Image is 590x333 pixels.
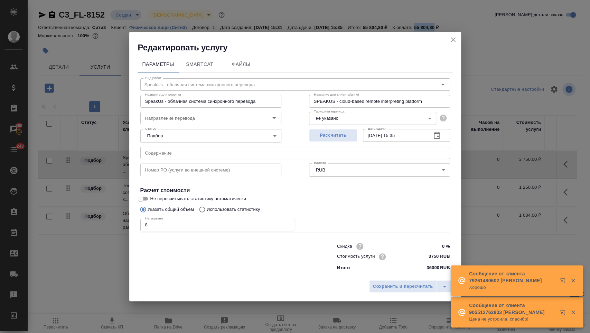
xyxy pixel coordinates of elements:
[183,60,216,69] span: SmartCat
[314,115,340,121] button: не указано
[150,195,246,202] span: Не пересчитывать статистику автоматически
[427,264,439,271] p: 36000
[369,280,452,293] div: split button
[556,274,572,290] button: Открыть в новой вкладке
[142,60,175,69] span: Параметры
[556,305,572,322] button: Открыть в новой вкладке
[314,167,327,173] button: RUB
[145,133,165,139] button: Подбор
[140,129,281,142] div: Подбор
[138,42,461,53] h2: Редактировать услугу
[309,129,357,142] button: Рассчитать
[448,35,458,45] button: close
[269,113,279,123] button: Open
[566,309,580,315] button: Закрыть
[313,131,354,139] span: Рассчитать
[309,112,436,125] div: не указано
[469,284,555,291] p: Хорошо
[140,186,450,195] h4: Расчет стоимости
[469,316,555,323] p: Цена не устроила, спасибо!
[469,270,555,284] p: Сообщение от клиента 79261480602 [PERSON_NAME]
[337,243,352,250] p: Скидка
[469,302,555,316] p: Сообщение от клиента 905512762803 [PERSON_NAME]
[148,206,194,213] p: Указать общий объем
[309,163,450,176] div: RUB
[424,252,450,262] input: ✎ Введи что-нибудь
[337,253,375,260] p: Стоимость услуги
[373,283,433,291] span: Сохранить и пересчитать
[424,241,450,251] input: ✎ Введи что-нибудь
[440,264,450,271] p: RUB
[207,206,260,213] p: Использовать статистику
[566,277,580,284] button: Закрыть
[369,280,437,293] button: Сохранить и пересчитать
[225,60,258,69] span: Файлы
[337,264,350,271] p: Итого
